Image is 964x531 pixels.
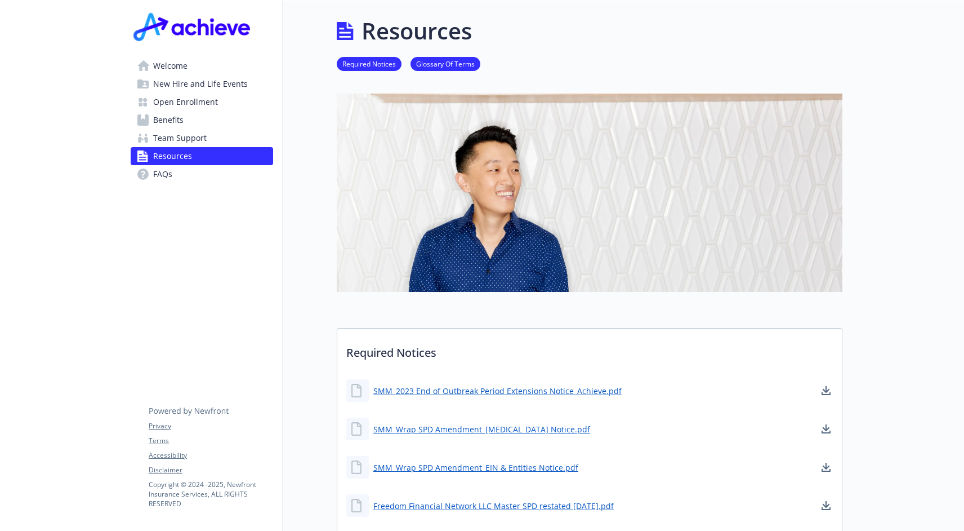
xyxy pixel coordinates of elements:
a: download document [819,422,833,436]
a: Terms [149,436,273,446]
a: SMM_Wrap SPD Amendment_EIN & Entities Notice.pdf [373,462,578,474]
a: Disclaimer [149,465,273,475]
a: SMM_Wrap SPD Amendment_[MEDICAL_DATA] Notice.pdf [373,423,590,435]
span: Welcome [153,57,188,75]
a: Required Notices [337,58,401,69]
span: Open Enrollment [153,93,218,111]
a: FAQs [131,165,273,183]
a: Glossary Of Terms [410,58,480,69]
a: download document [819,384,833,397]
span: Team Support [153,129,207,147]
a: Open Enrollment [131,93,273,111]
a: Resources [131,147,273,165]
span: Benefits [153,111,184,129]
a: New Hire and Life Events [131,75,273,93]
p: Required Notices [337,329,842,370]
h1: Resources [361,14,472,48]
p: Copyright © 2024 - 2025 , Newfront Insurance Services, ALL RIGHTS RESERVED [149,480,273,508]
a: Privacy [149,421,273,431]
img: resources page banner [337,94,842,292]
span: New Hire and Life Events [153,75,248,93]
span: FAQs [153,165,172,183]
a: SMM_2023 End of Outbreak Period Extensions Notice_Achieve.pdf [373,385,622,397]
a: Welcome [131,57,273,75]
a: Freedom Financial Network LLC Master SPD restated [DATE].pdf [373,500,614,512]
a: Accessibility [149,450,273,461]
a: download document [819,499,833,512]
span: Resources [153,147,192,165]
a: Team Support [131,129,273,147]
a: Benefits [131,111,273,129]
a: download document [819,461,833,474]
